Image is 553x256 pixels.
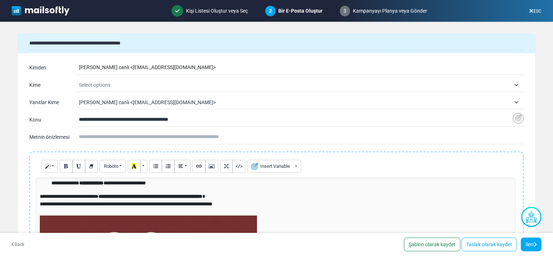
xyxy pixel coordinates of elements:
[42,160,58,173] button: Style
[513,113,524,124] img: Insert Variable
[205,160,218,173] button: Picture
[174,160,191,173] button: Paragraph
[29,99,66,106] div: Yanıtlar Kime
[140,160,147,173] button: More Color
[60,160,73,173] button: Bold (CTRL+B)
[149,160,162,173] button: Unordered list (CTRL+SHIFT+NUM7)
[29,133,66,141] div: Metnin önizlemesi
[72,160,85,173] button: Underline (CTRL+U)
[340,6,350,16] span: 3
[247,160,301,172] button: Insert Variable
[521,207,541,227] img: Yapay Zeka Asistanı
[220,160,233,173] button: Full Screen
[529,9,541,14] a: ESC
[79,82,110,88] span: Select options
[79,61,524,74] div: [PERSON_NAME] canlı < [EMAIL_ADDRESS][DOMAIN_NAME] >
[100,160,126,172] button: Font Family
[269,8,272,14] span: 2
[29,81,66,89] div: Kime
[79,96,524,109] span: leyla ipek canlı <ipek@oleytibbiurunler.com>
[251,163,258,170] img: variable-target.svg
[232,160,245,173] button: Code View
[104,163,118,169] span: Roboto
[29,116,66,124] div: Konu
[12,241,24,248] a: Back
[193,160,206,173] button: Link (CTRL+K)
[79,98,511,107] span: leyla ipek canlı <ipek@oleytibbiurunler.com>
[29,64,66,72] div: Kimden
[128,160,141,173] button: Recent Color
[521,238,541,251] a: İleri
[461,238,517,251] a: Taslak olarak kaydet
[79,81,511,89] span: Select options
[404,238,460,251] a: Şablon olarak kaydet
[79,78,524,91] span: Select options
[85,160,98,173] button: Remove Font Style (CTRL+\)
[12,6,69,16] img: mailsoftly_white_logo.svg
[162,160,175,173] button: Ordered list (CTRL+SHIFT+NUM8)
